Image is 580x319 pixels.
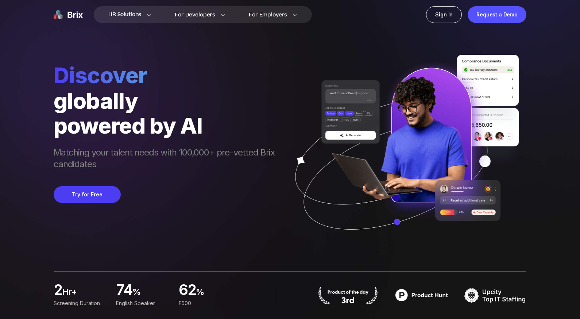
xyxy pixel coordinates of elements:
div: powered by AI [54,113,282,138]
span: 62 [179,283,196,298]
span: % [196,286,232,301]
span: % [132,286,170,301]
button: Try for Free [54,186,121,203]
div: Screening duration [54,299,107,307]
img: ai generate [282,55,526,251]
span: 2 [54,283,62,298]
span: Discover [54,62,282,88]
img: product hunt badge [391,286,453,304]
div: English Speaker [116,299,170,307]
span: HR Solutions [108,9,141,20]
div: globally [54,88,282,113]
span: For Employers [249,11,287,19]
a: Request a Demo [468,6,526,23]
span: For Developers [175,11,215,19]
span: Matching your talent needs with 100,000+ pre-vetted Brix candidates [54,147,282,172]
span: hr+ [62,286,107,301]
div: F500 [179,299,232,307]
span: 74 [116,283,132,298]
img: TOP IT STAFFING [464,286,526,304]
a: Sign In [426,6,462,23]
img: product hunt badge [317,286,379,304]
